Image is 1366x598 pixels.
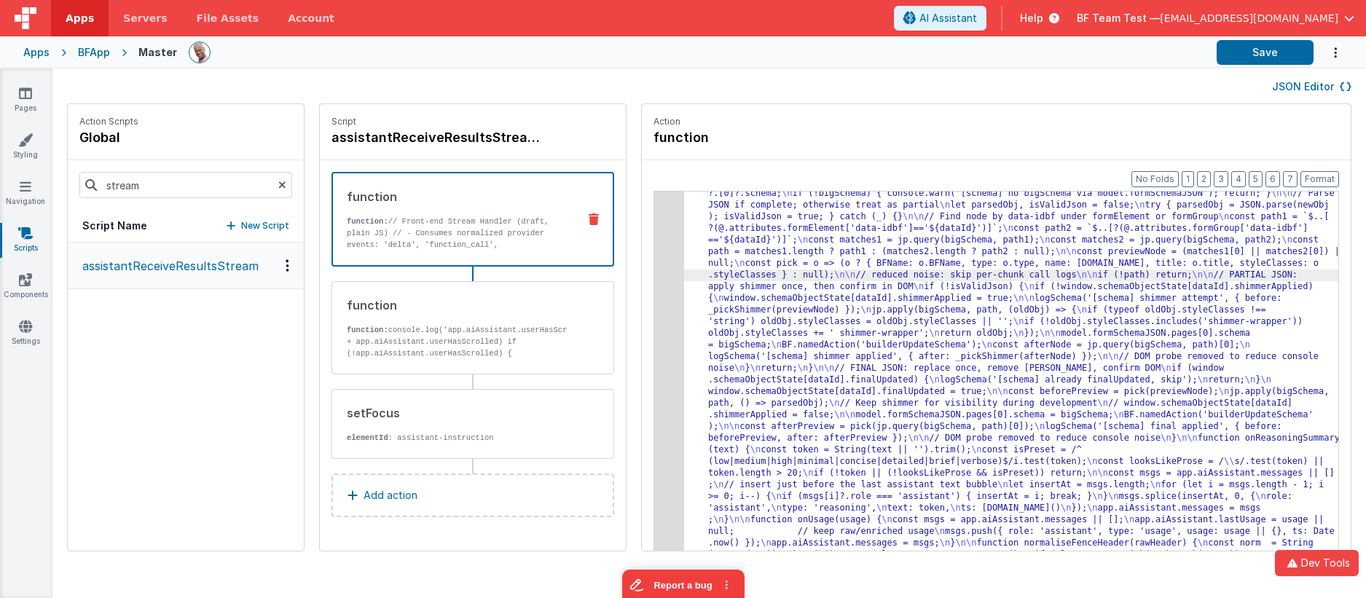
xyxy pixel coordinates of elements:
[347,326,388,334] strong: function:
[1077,11,1354,25] button: BF Team Test — [EMAIL_ADDRESS][DOMAIN_NAME]
[138,45,177,60] div: Master
[79,172,292,198] input: Search scripts
[347,188,566,205] div: function
[23,45,50,60] div: Apps
[189,42,210,63] img: 11ac31fe5dc3d0eff3fbbbf7b26fa6e1
[1077,11,1160,25] span: BF Team Test —
[79,116,138,127] p: Action Scripts
[347,432,567,444] p: : assistant-instruction
[1275,550,1359,576] button: Dev Tools
[79,127,138,148] h4: global
[331,127,550,148] h4: assistantReceiveResultsStream
[74,257,259,275] p: assistantReceiveResultsStream
[347,216,566,332] p: // Front-end Stream Handler (draft, plain JS) // - Consumes normalized provider events: 'delta', ...
[1249,171,1263,187] button: 5
[1300,171,1339,187] button: Format
[1272,79,1351,94] button: JSON Editor
[1020,11,1043,25] span: Help
[347,324,567,394] p: console.log('app.aiAssistant.userHasScrolled:' + app.aiAssistant.userHasScrolled) if (!app.aiAssi...
[68,243,304,289] button: assistantReceiveResultsStream
[347,217,388,226] strong: function:
[1231,171,1246,187] button: 4
[919,11,977,25] span: AI Assistant
[277,259,298,272] div: Options
[347,404,567,422] div: setFocus
[78,45,110,60] div: BFApp
[227,219,289,233] button: New Script
[1214,171,1228,187] button: 3
[331,116,614,127] p: Script
[123,11,167,25] span: Servers
[331,473,614,517] button: Add action
[653,127,872,148] h4: function
[82,219,147,233] h5: Script Name
[1131,171,1179,187] button: No Folds
[347,296,567,314] div: function
[1283,171,1298,187] button: 7
[894,6,986,31] button: AI Assistant
[364,487,417,504] p: Add action
[1160,11,1338,25] span: [EMAIL_ADDRESS][DOMAIN_NAME]
[1217,40,1314,65] button: Save
[66,11,94,25] span: Apps
[1265,171,1280,187] button: 6
[241,219,289,233] p: New Script
[1197,171,1211,187] button: 2
[1182,171,1194,187] button: 1
[197,11,259,25] span: File Assets
[347,433,388,442] strong: elementId
[1314,38,1343,68] button: Options
[653,116,1339,127] p: Action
